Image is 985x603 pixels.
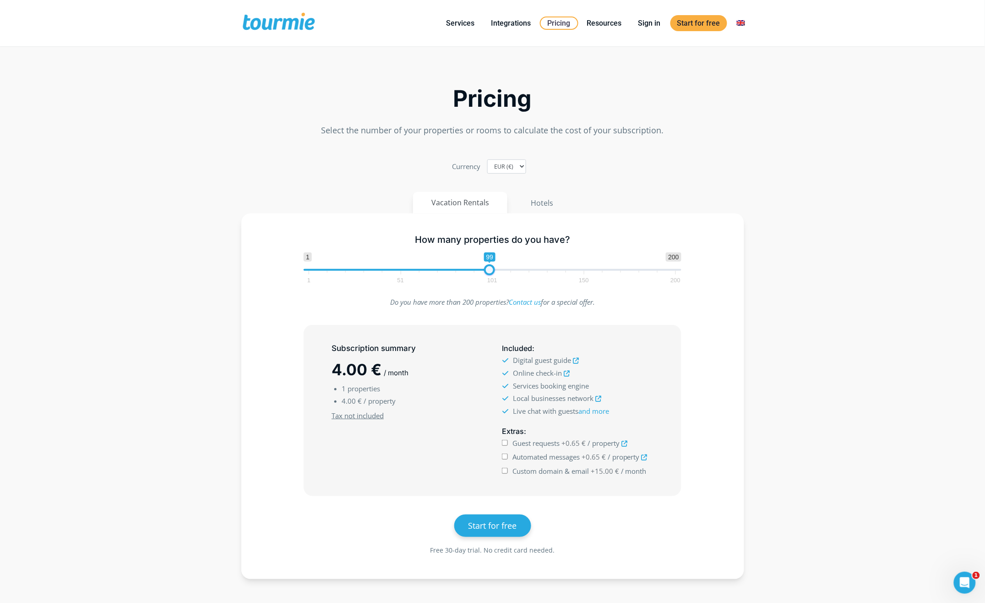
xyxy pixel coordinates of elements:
h2: Pricing [241,88,744,110]
span: 150 [577,278,590,282]
span: / property [588,439,620,448]
span: / property [608,452,640,461]
a: Sign in [631,17,668,29]
span: Live chat with guests [513,406,609,416]
span: Free 30-day trial. No credit card needed. [430,546,555,554]
a: Services [440,17,482,29]
iframe: Intercom live chat [954,572,976,594]
span: 99 [484,252,496,262]
h5: Subscription summary [332,343,483,354]
span: Extras [502,427,524,436]
span: 1 [973,572,980,579]
span: / month [621,466,647,476]
span: 101 [486,278,499,282]
h5: How many properties do you have? [304,234,681,246]
span: +15.00 € [591,466,619,476]
span: 1 [304,252,312,262]
span: Included [502,344,532,353]
span: 4.00 € [332,360,381,379]
span: Local businesses network [513,394,593,403]
p: Do you have more than 200 properties? for a special offer. [304,296,681,308]
span: Online check-in [513,368,562,378]
span: 1 [306,278,312,282]
a: and more [578,406,609,416]
span: Start for free [468,520,517,531]
p: Select the number of your properties or rooms to calculate the cost of your subscription. [241,124,744,137]
a: Start for free [670,15,727,31]
span: Guest requests [512,439,560,448]
span: / property [364,396,396,406]
h5: : [502,343,653,354]
a: Switch to [730,17,752,29]
a: Integrations [484,17,538,29]
span: / month [384,368,408,377]
a: Start for free [454,515,531,537]
span: +0.65 € [561,439,586,448]
a: Contact us [509,297,541,307]
u: Tax not included [332,411,384,420]
span: 200 [669,278,682,282]
button: Vacation Rentals [413,192,507,214]
h5: : [502,426,653,437]
span: +0.65 € [582,452,606,461]
span: 4.00 € [342,396,362,406]
label: Currency [452,160,480,173]
span: Services booking engine [513,381,589,390]
span: 200 [666,252,681,262]
span: Automated messages [512,452,580,461]
span: 51 [396,278,405,282]
button: Hotels [512,192,572,214]
span: Digital guest guide [513,356,571,365]
span: properties [348,384,381,393]
a: Resources [580,17,629,29]
a: Pricing [540,16,578,30]
span: Custom domain & email [512,466,589,476]
span: 1 [342,384,346,393]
